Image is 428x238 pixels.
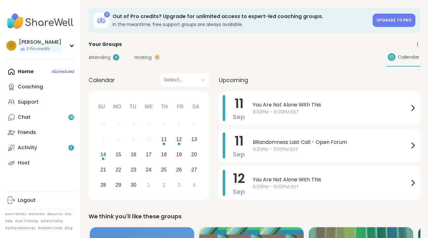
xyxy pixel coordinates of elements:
[147,181,150,189] div: 1
[112,118,125,131] div: Not available Monday, September 1st, 2025
[89,76,115,84] span: Calendar
[131,165,136,174] div: 23
[253,101,409,109] span: You Are Not Alone With This
[158,100,171,114] div: Th
[187,133,201,146] div: Choose Saturday, September 13th, 2025
[157,178,171,192] div: Choose Thursday, October 2nd, 2025
[235,132,244,150] span: 11
[157,133,171,146] div: Choose Thursday, September 11th, 2025
[5,219,13,223] a: Help
[146,135,152,144] div: 10
[187,118,201,131] div: Not available Saturday, September 6th, 2025
[253,138,409,146] span: BRandomness Last Call - Open Forum
[112,133,125,146] div: Not available Monday, September 8th, 2025
[113,13,369,20] h3: Out of Pro credits? Upgrade for unlimited access to expert-led coaching groups.
[18,83,43,90] div: Coaching
[127,118,140,131] div: Not available Tuesday, September 2nd, 2025
[147,120,150,128] div: 3
[172,178,186,192] div: Choose Friday, October 3rd, 2025
[193,181,195,189] div: 4
[191,165,197,174] div: 27
[127,178,140,192] div: Choose Tuesday, September 30th, 2025
[96,148,110,162] div: Choose Sunday, September 14th, 2025
[40,219,63,223] a: Safety Policy
[189,100,203,114] div: Sa
[187,178,201,192] div: Choose Saturday, October 4th, 2025
[100,165,106,174] div: 21
[142,163,156,177] div: Choose Wednesday, September 24th, 2025
[112,163,125,177] div: Choose Monday, September 22nd, 2025
[142,178,156,192] div: Choose Wednesday, October 1st, 2025
[142,148,156,162] div: Choose Wednesday, September 17th, 2025
[112,148,125,162] div: Choose Monday, September 15th, 2025
[100,120,106,128] div: 31
[157,118,171,131] div: Not available Thursday, September 4th, 2025
[161,165,167,174] div: 25
[132,135,135,144] div: 9
[96,117,202,192] div: month 2025-09
[69,115,73,120] span: 18
[96,133,110,146] div: Not available Sunday, September 7th, 2025
[376,17,412,23] span: Upgrade to Pro
[172,163,186,177] div: Choose Friday, September 26th, 2025
[172,118,186,131] div: Not available Friday, September 5th, 2025
[19,39,61,46] div: [PERSON_NAME]
[142,133,156,146] div: Not available Wednesday, September 10th, 2025
[18,144,37,151] div: Activity
[5,193,76,208] a: Logout
[89,54,110,61] span: Attending
[47,212,62,216] a: About Us
[253,146,409,153] span: 9:30PM - 11:00PM EDT
[235,95,244,113] span: 11
[172,148,186,162] div: Choose Friday, September 19th, 2025
[18,129,36,136] div: Friends
[157,148,171,162] div: Choose Thursday, September 18th, 2025
[5,125,76,140] a: Friends
[398,54,419,61] span: Calendar
[157,163,171,177] div: Choose Thursday, September 25th, 2025
[5,94,76,110] a: Support
[219,76,248,84] span: Upcoming
[112,178,125,192] div: Choose Monday, September 29th, 2025
[110,100,124,114] div: Mo
[100,181,106,189] div: 28
[5,79,76,94] a: Coaching
[113,54,119,61] div: 4
[27,46,50,52] span: 0 Pro credits
[142,118,156,131] div: Not available Wednesday, September 3rd, 2025
[96,118,110,131] div: Not available Sunday, August 31st, 2025
[96,178,110,192] div: Choose Sunday, September 28th, 2025
[115,165,121,174] div: 22
[5,155,76,170] a: Host
[102,135,105,144] div: 7
[127,133,140,146] div: Not available Tuesday, September 9th, 2025
[134,54,152,61] span: Hosting
[233,150,245,159] span: Sep
[142,100,156,114] div: We
[253,109,409,115] span: 8:00PM - 9:00PM EDT
[233,170,245,187] span: 12
[89,212,420,221] div: We think you'll like these groups
[18,114,31,121] div: Chat
[18,159,30,166] div: Host
[70,145,72,151] span: 5
[187,163,201,177] div: Choose Saturday, September 27th, 2025
[115,150,121,159] div: 15
[132,120,135,128] div: 2
[15,219,38,223] a: Host Training
[146,150,152,159] div: 17
[193,120,195,128] div: 6
[233,187,245,196] span: Sep
[96,163,110,177] div: Choose Sunday, September 21st, 2025
[373,14,415,27] a: Upgrade to Pro
[177,181,180,189] div: 3
[162,181,165,189] div: 2
[146,165,152,174] div: 24
[173,100,187,114] div: Fr
[187,148,201,162] div: Choose Saturday, September 20th, 2025
[176,165,182,174] div: 26
[9,42,13,50] span: D
[18,99,39,106] div: Support
[65,212,71,216] a: FAQ
[126,100,140,114] div: Tu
